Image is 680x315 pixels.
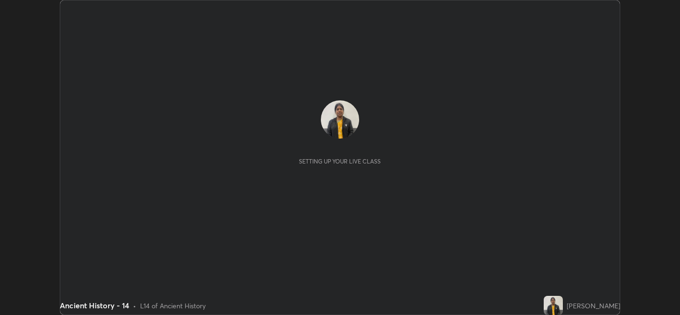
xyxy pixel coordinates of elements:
div: Setting up your live class [299,158,381,165]
div: Ancient History - 14 [60,300,129,311]
img: 76cc180937454bb1ac8f6d5984beee25.jpg [321,100,359,139]
div: [PERSON_NAME] [567,301,620,311]
img: 76cc180937454bb1ac8f6d5984beee25.jpg [544,296,563,315]
div: • [133,301,136,311]
div: L14 of Ancient History [140,301,206,311]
